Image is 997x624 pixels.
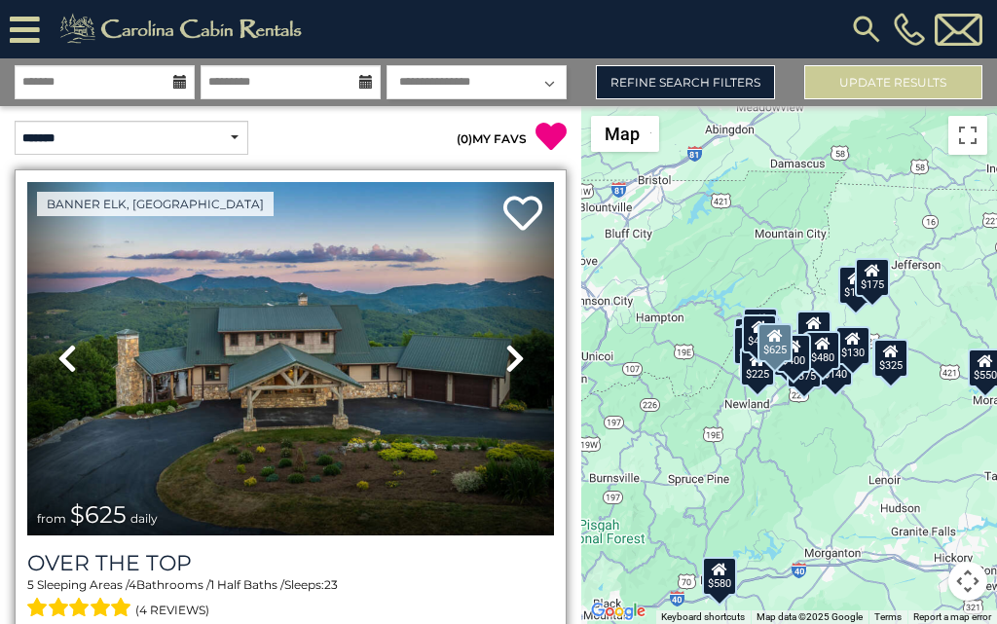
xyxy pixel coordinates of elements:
a: Open this area in Google Maps (opens a new window) [586,599,650,624]
a: Over The Top [27,550,554,576]
a: (0)MY FAVS [457,131,527,146]
span: (4 reviews) [135,598,209,623]
span: 4 [129,577,136,592]
span: 1 Half Baths / [210,577,284,592]
img: thumbnail_167153549.jpeg [27,182,554,535]
a: Refine Search Filters [596,65,774,99]
button: Change map style [591,116,659,152]
span: Map [605,124,640,144]
a: Add to favorites [503,194,542,236]
span: 5 [27,577,34,592]
img: Google [586,599,650,624]
div: $625 [757,323,792,362]
span: from [37,511,66,526]
div: $225 [740,348,775,386]
div: $297 [873,339,908,378]
span: 23 [324,577,338,592]
span: daily [130,511,158,526]
div: $140 [817,348,852,386]
button: Map camera controls [948,562,987,601]
span: Map data ©2025 Google [757,611,863,622]
button: Update Results [804,65,982,99]
div: $580 [702,557,737,596]
div: $425 [741,314,776,353]
img: search-regular.svg [849,12,884,47]
a: Banner Elk, [GEOGRAPHIC_DATA] [37,192,274,216]
div: Sleeping Areas / Bathrooms / Sleeps: [27,576,554,623]
div: $175 [838,266,873,305]
span: ( ) [457,131,472,146]
div: $480 [805,331,840,370]
div: $325 [872,339,907,378]
span: 0 [461,131,468,146]
a: Terms [874,611,902,622]
a: [PHONE_NUMBER] [889,13,930,46]
div: $125 [742,308,777,347]
div: $349 [795,311,831,349]
div: $175 [855,258,890,297]
span: $625 [70,500,127,529]
div: $230 [733,326,768,365]
div: $400 [776,334,811,373]
div: $130 [835,326,870,365]
button: Keyboard shortcuts [661,610,745,624]
a: Report a map error [913,611,991,622]
img: Khaki-logo.png [50,10,318,49]
button: Toggle fullscreen view [948,116,987,155]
